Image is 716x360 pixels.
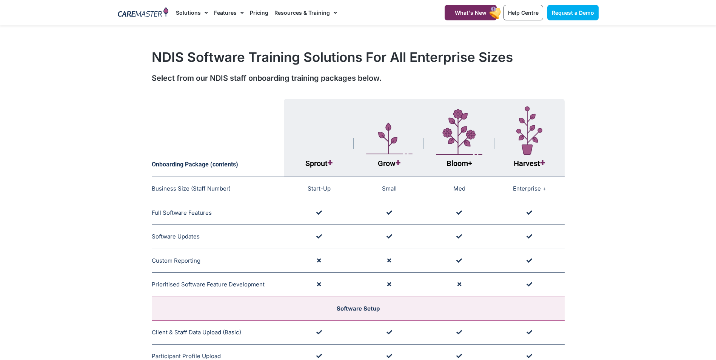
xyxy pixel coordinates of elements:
img: Layer_1-5.svg [366,123,413,155]
span: Bloom [447,159,472,168]
h1: NDIS Software Training Solutions For All Enterprise Sizes [152,49,565,65]
a: Help Centre [504,5,543,20]
img: Layer_1-7-1.svg [516,106,542,155]
td: Prioritised Software Feature Development [152,273,284,297]
span: What's New [455,9,487,16]
div: Select from our NDIS staff onboarding training packages below. [152,72,565,84]
img: Layer_1-4-1.svg [436,109,482,155]
td: Software Updates [152,225,284,249]
td: Client & Staff Data Upload (Basic) [152,320,284,345]
span: Harvest [514,159,545,168]
span: Business Size (Staff Number) [152,185,231,192]
a: What's New [445,5,497,20]
th: Onboarding Package (contents) [152,99,284,177]
span: Sprout [305,159,333,168]
td: Small [354,177,424,201]
span: + [468,159,472,168]
span: Software Setup [337,305,380,312]
span: + [328,157,333,168]
span: Request a Demo [552,9,594,16]
a: Request a Demo [547,5,599,20]
span: Full Software Features [152,209,212,216]
td: Med [424,177,494,201]
td: Start-Up [284,177,354,201]
span: Grow [378,159,400,168]
img: CareMaster Logo [118,7,169,18]
span: Help Centre [508,9,539,16]
span: + [540,157,545,168]
td: Custom Reporting [152,249,284,273]
span: + [396,157,400,168]
td: Enterprise + [494,177,565,201]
